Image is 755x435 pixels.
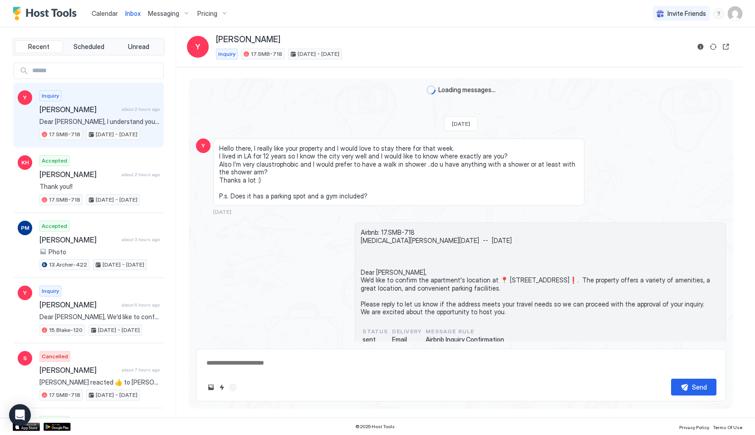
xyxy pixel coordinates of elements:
span: Accepted [42,157,67,165]
span: KH [21,158,29,167]
span: Message Rule [426,327,504,336]
span: Dear [PERSON_NAME], We'd like to confirm the apartment's location at 📍 [STREET_ADDRESS]❗️. The pr... [39,313,160,321]
span: 17.SMB-718 [251,50,282,58]
span: [DATE] - [DATE] [96,391,137,399]
a: Google Play Store [44,423,71,431]
span: Loading messages... [438,86,495,94]
span: © 2025 Host Tools [355,424,395,430]
span: Messaging [148,10,179,18]
span: Delivery [392,327,422,336]
div: Send [692,382,707,392]
span: sent [363,336,388,344]
div: Open Intercom Messenger [9,404,31,426]
span: Inquiry [218,50,235,58]
span: PM [21,224,29,232]
a: App Store [13,423,40,431]
span: [PERSON_NAME] [216,35,280,45]
span: Inbox [125,10,141,17]
span: [DATE] [213,208,231,215]
span: Pricing [197,10,217,18]
span: [DATE] - [DATE] [98,326,140,334]
span: [PERSON_NAME] [39,170,118,179]
span: 17.SMB-718 [49,196,80,204]
span: [DATE] [452,120,470,127]
span: Accepted [42,222,67,230]
button: Recent [15,40,63,53]
span: Calendar [92,10,118,17]
span: Y [201,142,205,150]
span: S [23,354,27,362]
span: Cancelled [42,352,68,361]
span: Y [23,94,27,102]
span: 13.Archer-422 [49,261,87,269]
span: [PERSON_NAME] reacted 👍 to [PERSON_NAME] message "I understand, thank you very much for your repl... [39,378,160,386]
button: Upload image [206,382,216,393]
span: [PERSON_NAME] [39,105,118,114]
a: Calendar [92,9,118,18]
span: [DATE] - [DATE] [96,130,137,138]
div: loading [427,85,436,94]
div: menu [713,8,724,19]
div: User profile [728,6,742,21]
span: [DATE] - [DATE] [96,196,137,204]
a: Terms Of Use [713,422,742,431]
span: Hello there, I really like your property and I would love to stay there for that week. I lived in... [219,144,579,200]
span: Y [23,289,27,297]
span: about 6 hours ago [122,302,160,308]
span: 15.Blake-120 [49,326,83,334]
span: Inquiry [42,92,59,100]
button: Unread [114,40,162,53]
div: tab-group [13,38,165,55]
span: Unread [128,43,149,51]
span: [DATE] - [DATE] [298,50,339,58]
span: Thank you!! [39,183,160,191]
input: Input Field [29,63,163,79]
span: Scheduled [74,43,104,51]
span: Email [392,336,422,344]
span: 17.SMB-718 [49,391,80,399]
span: about 3 hours ago [122,237,160,242]
a: Host Tools Logo [13,7,81,20]
button: Scheduled [65,40,113,53]
span: Accepted [42,417,67,425]
span: about 2 hours ago [122,106,160,112]
span: [PERSON_NAME] [39,235,118,244]
span: Dear [PERSON_NAME], I understand your urgency, and I truly appreciate your patience. Unfortunatel... [39,118,160,126]
span: Airbnb: 17.SMB-718 [MEDICAL_DATA][PERSON_NAME][DATE] -- [DATE] Dear [PERSON_NAME], We'd like to c... [361,228,720,316]
button: Sync reservation [708,41,719,52]
a: Privacy Policy [679,422,709,431]
span: [DATE] - [DATE] [103,261,144,269]
span: about 7 hours ago [122,367,160,373]
span: Privacy Policy [679,425,709,430]
span: Invite Friends [667,10,706,18]
span: Airbnb Inquiry Confirmation [426,336,504,344]
a: Inbox [125,9,141,18]
span: 17.SMB-718 [49,130,80,138]
span: Inquiry [42,287,59,295]
span: status [363,327,388,336]
span: Y [196,41,200,52]
button: Reservation information [695,41,706,52]
button: Send [671,379,716,395]
span: [PERSON_NAME] [39,366,118,375]
span: Photo [49,248,66,256]
button: Open reservation [721,41,731,52]
button: Quick reply [216,382,227,393]
span: Recent [28,43,49,51]
span: [PERSON_NAME] [39,300,118,309]
span: about 2 hours ago [122,172,160,178]
span: Terms Of Use [713,425,742,430]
